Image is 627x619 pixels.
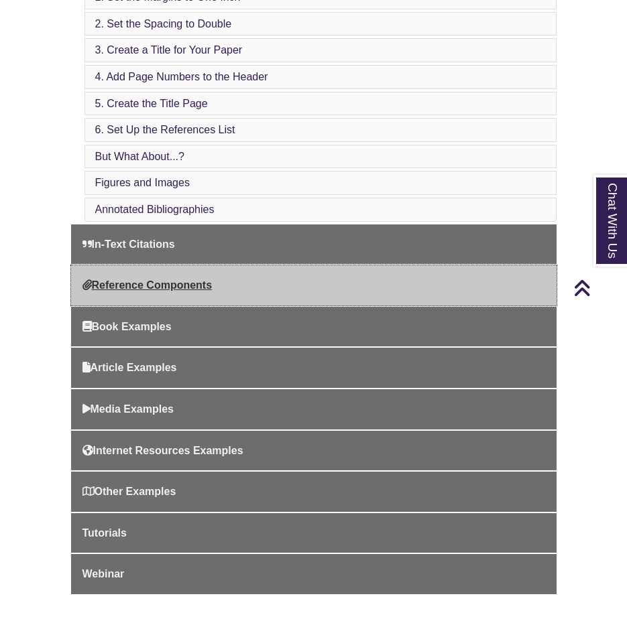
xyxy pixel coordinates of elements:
[71,554,557,594] a: Webinar
[82,238,175,250] span: In-Text Citations
[95,151,184,162] a: But What About...?
[82,527,127,539] span: Tutorials
[71,431,557,471] a: Internet Resources Examples
[71,513,557,553] a: Tutorials
[95,177,190,188] a: Figures and Images
[95,124,235,135] a: 6. Set Up the References List
[71,348,557,388] a: Article Examples
[95,44,243,56] a: 3. Create a Title for Your Paper
[82,568,125,579] span: Webinar
[71,265,557,305] a: Reference Components
[82,403,174,415] span: Media Examples
[95,18,232,29] a: 2. Set the Spacing to Double
[82,362,177,373] span: Article Examples
[95,71,268,82] a: 4. Add Page Numbers to the Header
[82,445,243,456] span: Internet Resources Examples
[71,389,557,429] a: Media Examples
[573,279,624,297] a: Back to Top
[82,321,172,332] span: Book Examples
[71,472,557,512] a: Other Examples
[95,98,208,109] a: 5. Create the Title Page
[71,307,557,347] a: Book Examples
[82,486,176,497] span: Other Examples
[95,204,215,215] a: Annotated Bibliographies
[71,224,557,265] a: In-Text Citations
[82,279,213,291] span: Reference Components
